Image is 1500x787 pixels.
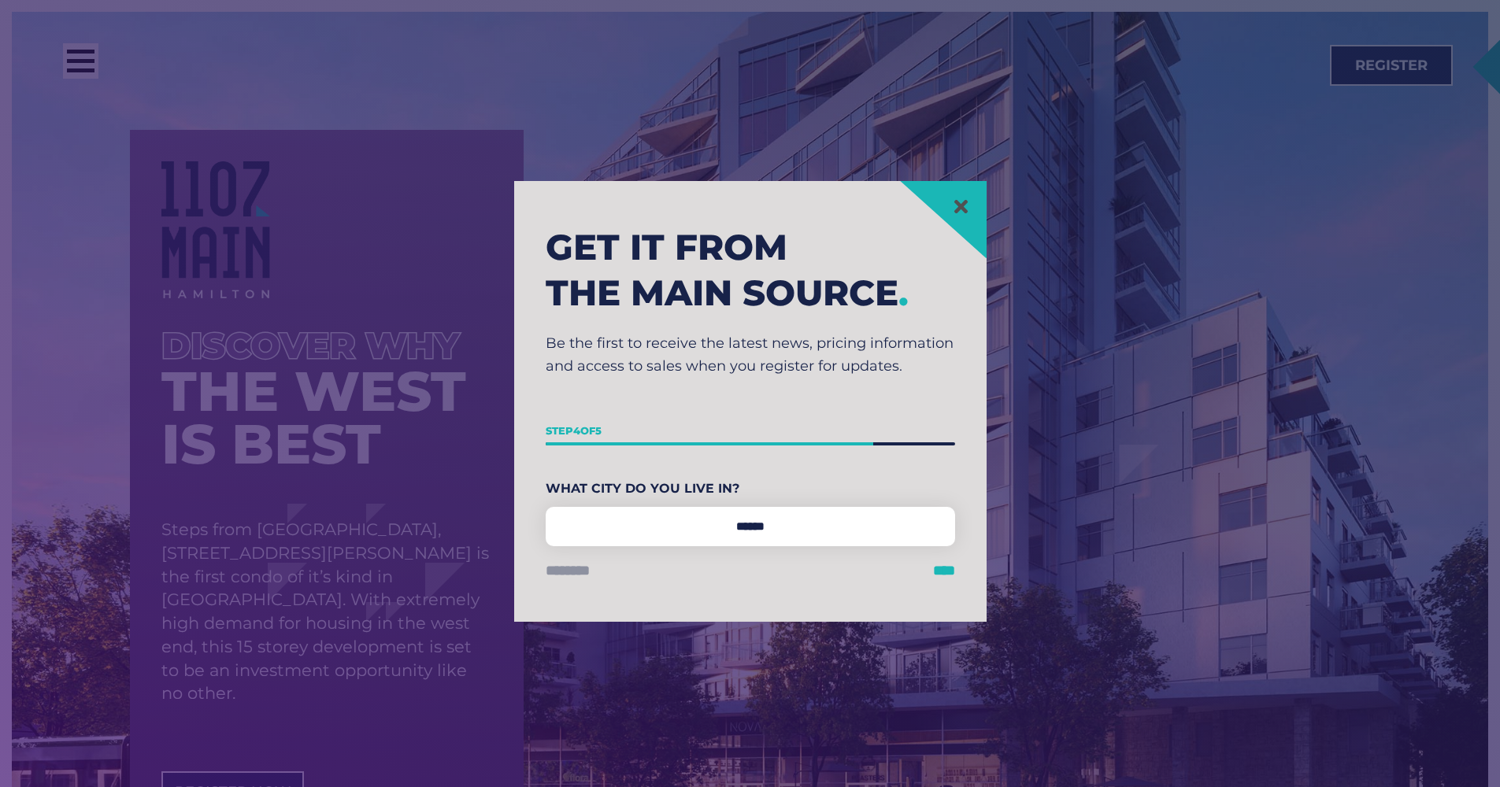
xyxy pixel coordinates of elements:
[546,332,955,379] p: Be the first to receive the latest news, pricing information and access to sales when you registe...
[898,271,909,314] span: .
[546,477,955,501] label: What City Do You Live In?
[595,424,602,437] span: 5
[546,419,955,443] p: Step of
[546,224,955,316] h2: Get it from the main source
[573,424,580,437] span: 4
